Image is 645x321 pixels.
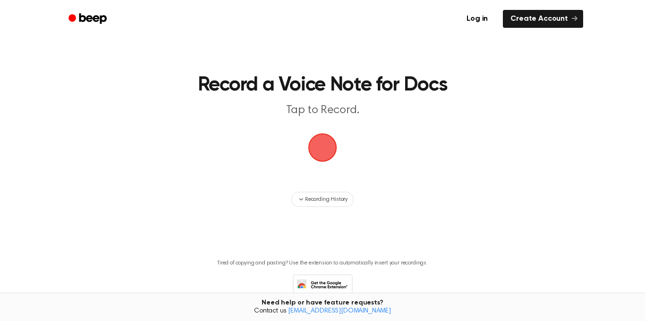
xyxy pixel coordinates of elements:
a: Beep [62,10,115,28]
a: Log in [457,8,497,30]
h1: Record a Voice Note for Docs [102,75,543,95]
button: Recording History [291,192,354,207]
a: [EMAIL_ADDRESS][DOMAIN_NAME] [288,308,391,314]
a: Create Account [503,10,583,28]
p: Tired of copying and pasting? Use the extension to automatically insert your recordings. [217,260,428,267]
p: Tap to Record. [141,103,504,118]
span: Contact us [6,307,639,316]
img: Beep Logo [308,133,337,162]
span: Recording History [305,195,348,204]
